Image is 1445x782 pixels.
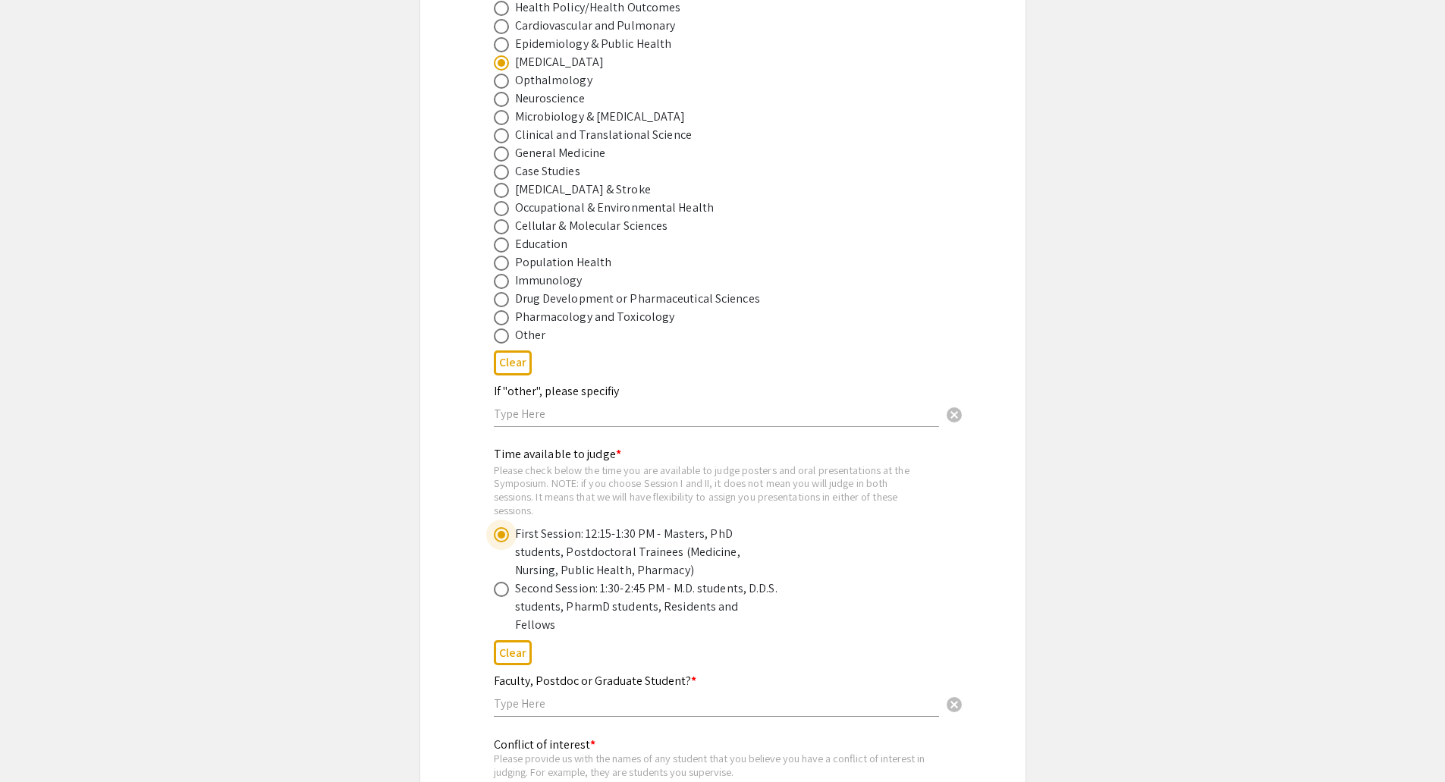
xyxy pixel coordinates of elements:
[515,181,651,199] div: [MEDICAL_DATA] & Stroke
[494,463,928,517] div: Please check below the time you are available to judge posters and oral presentations at the Symp...
[494,673,696,689] mat-label: Faculty, Postdoc or Graduate Student?
[515,53,604,71] div: [MEDICAL_DATA]
[494,350,532,375] button: Clear
[515,579,781,634] div: Second Session: 1:30-2:45 PM - M.D. students, D.D.S. students, PharmD students, Residents and Fel...
[494,752,939,778] div: Please provide us with the names of any student that you believe you have a conflict of interest ...
[515,199,715,217] div: Occupational & Environmental Health
[939,398,969,429] button: Clear
[515,525,781,579] div: First Session: 12:15-1:30 PM - Masters, PhD students, Postdoctoral Trainees (Medicine, Nursing, P...
[515,90,585,108] div: Neuroscience
[11,714,64,771] iframe: Chat
[494,383,619,399] mat-label: If "other", please specifiy
[494,640,532,665] button: Clear
[515,290,760,308] div: Drug Development or Pharmaceutical Sciences
[945,406,963,424] span: cancel
[494,406,939,422] input: Type Here
[494,736,595,752] mat-label: Conflict of interest
[515,35,672,53] div: Epidemiology & Public Health
[939,689,969,719] button: Clear
[515,126,692,144] div: Clinical and Translational Science
[945,696,963,714] span: cancel
[515,108,686,126] div: Microbiology & [MEDICAL_DATA]
[515,162,580,181] div: Case Studies
[515,144,606,162] div: General Medicine
[494,446,621,462] mat-label: Time available to judge
[515,235,568,253] div: Education
[515,308,675,326] div: Pharmacology and Toxicology
[515,71,592,90] div: Opthalmology
[515,326,546,344] div: Other
[515,17,676,35] div: Cardiovascular and Pulmonary
[515,253,612,272] div: Population Health
[515,217,668,235] div: Cellular & Molecular Sciences
[494,696,939,711] input: Type Here
[515,272,583,290] div: Immunology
